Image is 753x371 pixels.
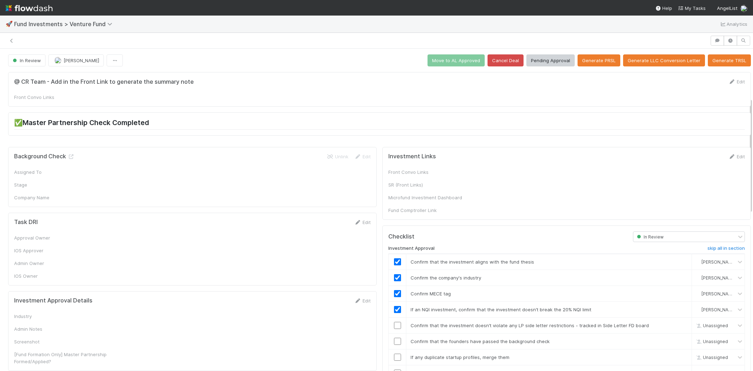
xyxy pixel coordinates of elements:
div: Admin Notes [14,325,120,332]
a: Edit [354,154,371,159]
img: avatar_5106bb14-94e9-4897-80de-6ae81081f36d.png [695,307,700,312]
div: Screenshot [14,338,120,345]
img: avatar_5106bb14-94e9-4897-80de-6ae81081f36d.png [695,259,700,265]
h5: Task DRI [14,219,38,226]
div: Assigned To [14,169,120,176]
span: In Review [635,234,664,239]
img: avatar_5106bb14-94e9-4897-80de-6ae81081f36d.png [740,5,747,12]
span: Confirm that the investment doesn’t violate any LP side letter restrictions - tracked in Side Let... [411,323,649,328]
h6: skip all in section [707,246,745,251]
div: IOS Owner [14,272,120,279]
div: IOS Approver [14,247,120,254]
div: SR (Front Links) [388,181,494,188]
div: Help [655,5,672,12]
h5: @ CR Team - Add in the Front Link to generate the summary note [14,78,194,86]
span: Confirm that the founders have passed the background check [411,338,550,344]
div: Fund Comptroller Link [388,207,494,214]
div: Company Name [14,194,120,201]
div: Industry [14,313,120,320]
a: Unlink [327,154,348,159]
img: avatar_784ea27d-2d59-4749-b480-57d513651deb.png [54,57,61,64]
button: Move to AL Approved [428,54,485,66]
span: Fund Investments > Venture Fund [14,20,116,28]
span: My Tasks [678,5,706,11]
a: Edit [354,219,371,225]
button: In Review [8,54,46,66]
button: Generate PRSL [578,54,620,66]
span: [PERSON_NAME] [701,291,736,296]
button: Pending Approval [526,54,575,66]
span: [PERSON_NAME] [701,307,736,312]
span: AngelList [717,5,737,11]
span: 🚀 [6,21,13,27]
span: [PERSON_NAME] [701,259,736,265]
a: Edit [728,154,745,159]
button: Generate TRSL [708,54,751,66]
button: Cancel Deal [488,54,524,66]
h5: Checklist [388,233,414,240]
span: [PERSON_NAME] [701,275,736,281]
span: Confirm MECE tag [411,291,451,296]
button: [PERSON_NAME] [48,54,104,66]
a: skip all in section [707,246,745,254]
span: Unassigned [694,355,728,360]
span: In Review [11,58,41,63]
span: Confirm that the investment aligns with the fund thesis [411,259,534,265]
img: avatar_5106bb14-94e9-4897-80de-6ae81081f36d.png [695,291,700,296]
div: [Fund Formation Only] Master Partnership Formed/Applied? [14,351,120,365]
button: Generate LLC Conversion Letter [623,54,705,66]
div: Stage [14,181,120,188]
span: If an NQI investment, confirm that the investment doesn’t break the 20% NQI limit [411,307,591,312]
a: Edit [354,298,371,304]
h5: Investment Approval Details [14,297,92,304]
span: Confirm the company's industry [411,275,481,281]
span: If any duplicate startup profiles, merge them [411,354,509,360]
h6: Investment Approval [388,246,435,251]
a: My Tasks [678,5,706,12]
h5: Investment Links [388,153,436,160]
div: Front Convo Links [14,94,67,101]
img: avatar_5106bb14-94e9-4897-80de-6ae81081f36d.png [695,275,700,281]
div: Microfund Investment Dashboard [388,194,494,201]
span: Unassigned [694,323,728,328]
a: Edit [728,79,745,84]
span: Unassigned [694,339,728,344]
a: Analytics [719,20,747,28]
img: logo-inverted-e16ddd16eac7371096b0.svg [6,2,53,14]
span: [PERSON_NAME] [64,58,99,63]
h5: Background Check [14,153,74,160]
div: Front Convo Links [388,169,494,176]
div: Approval Owner [14,234,120,241]
div: Admin Owner [14,260,120,267]
h2: ✅Master Partnership Check Completed [14,118,745,129]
